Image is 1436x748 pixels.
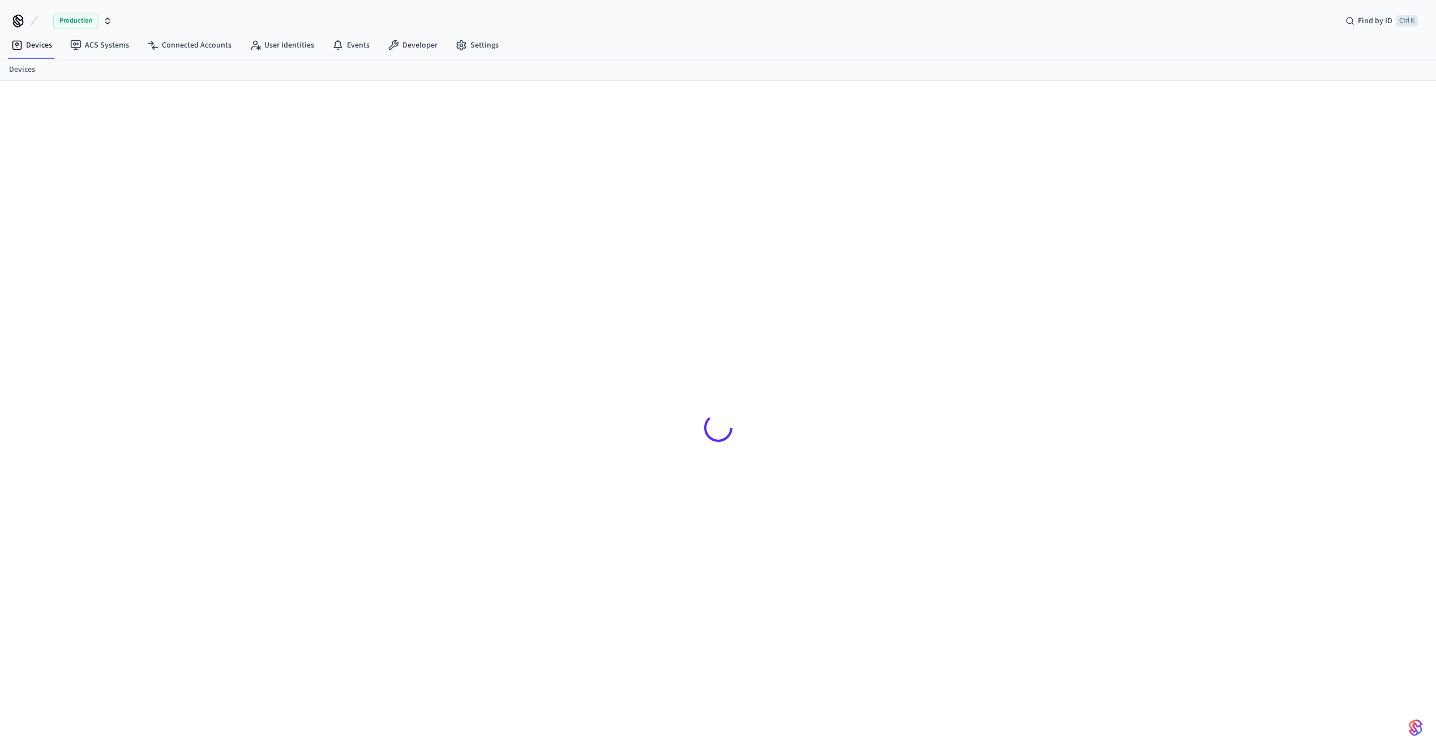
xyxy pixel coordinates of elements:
[241,35,323,55] a: User Identities
[379,35,447,55] a: Developer
[61,35,138,55] a: ACS Systems
[323,35,379,55] a: Events
[1336,11,1427,31] div: Find by IDCtrl K
[138,35,241,55] a: Connected Accounts
[2,35,61,55] a: Devices
[1396,15,1418,27] span: Ctrl K
[53,14,98,28] span: Production
[1409,719,1422,737] img: SeamLogoGradient.69752ec5.svg
[1358,15,1392,27] span: Find by ID
[447,35,508,55] a: Settings
[9,64,35,76] a: Devices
